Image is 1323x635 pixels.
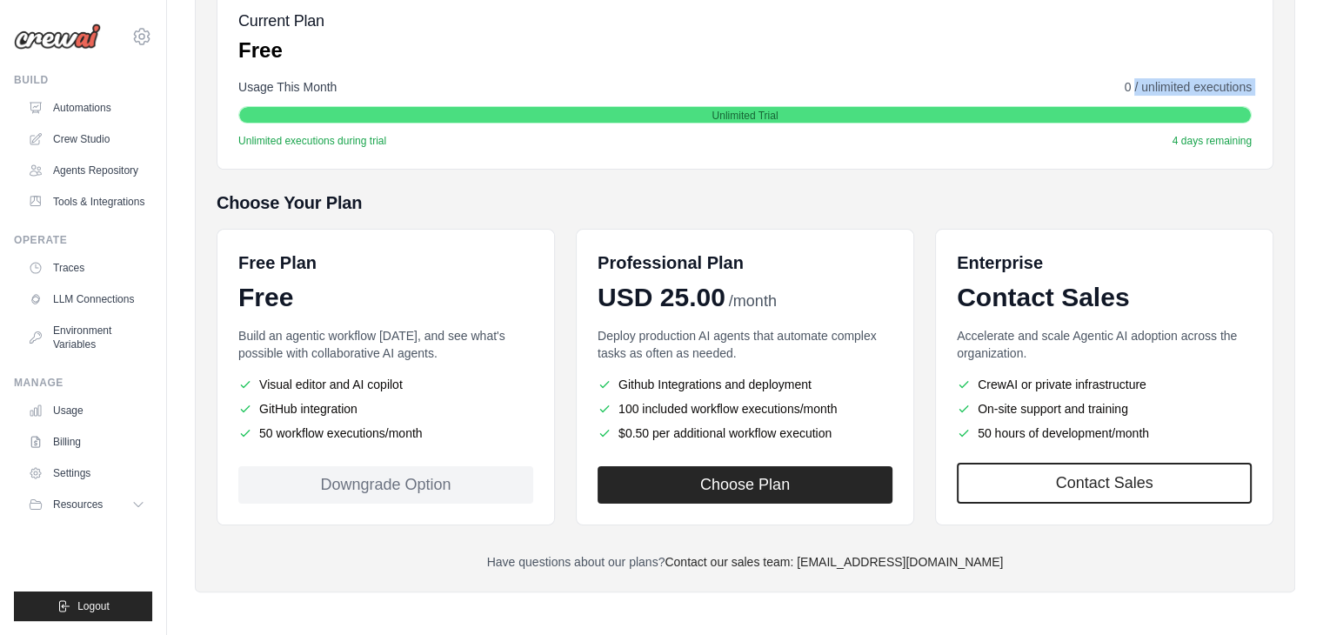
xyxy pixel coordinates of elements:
[729,290,777,313] span: /month
[957,327,1252,362] p: Accelerate and scale Agentic AI adoption across the organization.
[957,376,1252,393] li: CrewAI or private infrastructure
[238,400,533,418] li: GitHub integration
[217,190,1273,215] h5: Choose Your Plan
[238,327,533,362] p: Build an agentic workflow [DATE], and see what's possible with collaborative AI agents.
[238,251,317,275] h6: Free Plan
[957,251,1252,275] h6: Enterprise
[21,459,152,487] a: Settings
[957,400,1252,418] li: On-site support and training
[238,37,324,64] p: Free
[21,428,152,456] a: Billing
[238,424,533,442] li: 50 workflow executions/month
[957,463,1252,504] a: Contact Sales
[21,125,152,153] a: Crew Studio
[598,327,892,362] p: Deploy production AI agents that automate complex tasks as often as needed.
[1125,78,1252,96] span: 0 / unlimited executions
[53,498,103,511] span: Resources
[957,424,1252,442] li: 50 hours of development/month
[217,553,1273,571] p: Have questions about our plans?
[21,491,152,518] button: Resources
[238,9,324,33] h5: Current Plan
[21,157,152,184] a: Agents Repository
[21,397,152,424] a: Usage
[77,599,110,613] span: Logout
[21,285,152,313] a: LLM Connections
[957,282,1252,313] div: Contact Sales
[21,188,152,216] a: Tools & Integrations
[712,109,778,123] span: Unlimited Trial
[598,466,892,504] button: Choose Plan
[598,282,725,313] span: USD 25.00
[14,376,152,390] div: Manage
[21,94,152,122] a: Automations
[14,592,152,621] button: Logout
[1173,134,1252,148] span: 4 days remaining
[238,376,533,393] li: Visual editor and AI copilot
[21,317,152,358] a: Environment Variables
[14,233,152,247] div: Operate
[598,251,744,275] h6: Professional Plan
[238,466,533,504] div: Downgrade Option
[598,424,892,442] li: $0.50 per additional workflow execution
[21,254,152,282] a: Traces
[14,73,152,87] div: Build
[238,134,386,148] span: Unlimited executions during trial
[238,78,337,96] span: Usage This Month
[598,400,892,418] li: 100 included workflow executions/month
[238,282,533,313] div: Free
[598,376,892,393] li: Github Integrations and deployment
[14,23,101,50] img: Logo
[665,555,1003,569] a: Contact our sales team: [EMAIL_ADDRESS][DOMAIN_NAME]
